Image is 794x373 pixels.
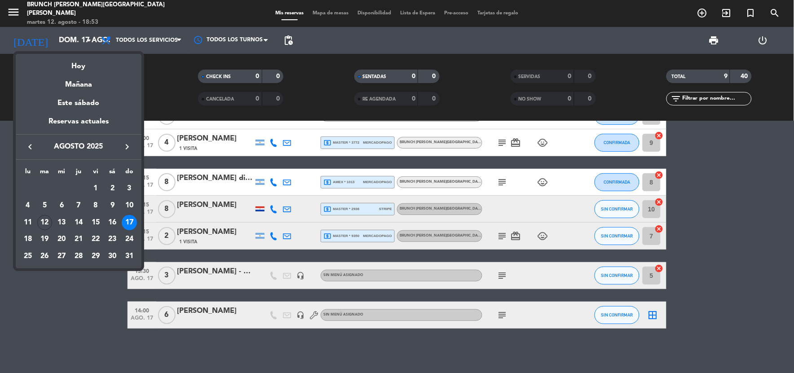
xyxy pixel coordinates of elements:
div: 3 [122,181,137,196]
div: Mañana [16,72,141,91]
td: 10 de agosto de 2025 [121,197,138,214]
td: 30 de agosto de 2025 [104,248,121,265]
td: 23 de agosto de 2025 [104,231,121,248]
td: 7 de agosto de 2025 [70,197,87,214]
div: 28 [71,249,86,264]
td: 29 de agosto de 2025 [87,248,104,265]
td: 12 de agosto de 2025 [36,214,53,231]
div: 30 [105,249,120,264]
th: sábado [104,167,121,180]
div: 25 [20,249,35,264]
td: 18 de agosto de 2025 [19,231,36,248]
div: 1 [88,181,103,196]
td: 8 de agosto de 2025 [87,197,104,214]
th: martes [36,167,53,180]
th: domingo [121,167,138,180]
div: 18 [20,232,35,247]
td: 2 de agosto de 2025 [104,180,121,197]
td: 5 de agosto de 2025 [36,197,53,214]
td: 15 de agosto de 2025 [87,214,104,231]
div: 23 [105,232,120,247]
td: 27 de agosto de 2025 [53,248,70,265]
div: 8 [88,198,103,213]
td: 28 de agosto de 2025 [70,248,87,265]
div: 14 [71,215,86,230]
div: 12 [37,215,53,230]
div: 20 [54,232,69,247]
div: 29 [88,249,103,264]
td: 21 de agosto de 2025 [70,231,87,248]
div: 19 [37,232,53,247]
div: 13 [54,215,69,230]
div: 15 [88,215,103,230]
div: 17 [122,215,137,230]
div: 26 [37,249,53,264]
div: 31 [122,249,137,264]
i: keyboard_arrow_left [25,141,35,152]
div: 27 [54,249,69,264]
i: keyboard_arrow_right [122,141,132,152]
button: keyboard_arrow_left [22,141,38,153]
div: 2 [105,181,120,196]
th: lunes [19,167,36,180]
td: 24 de agosto de 2025 [121,231,138,248]
td: 4 de agosto de 2025 [19,197,36,214]
td: 9 de agosto de 2025 [104,197,121,214]
div: 9 [105,198,120,213]
div: 24 [122,232,137,247]
div: 7 [71,198,86,213]
td: 17 de agosto de 2025 [121,214,138,231]
td: 3 de agosto de 2025 [121,180,138,197]
td: 31 de agosto de 2025 [121,248,138,265]
td: 6 de agosto de 2025 [53,197,70,214]
td: 13 de agosto de 2025 [53,214,70,231]
td: 11 de agosto de 2025 [19,214,36,231]
div: Hoy [16,54,141,72]
td: 20 de agosto de 2025 [53,231,70,248]
div: 21 [71,232,86,247]
td: 1 de agosto de 2025 [87,180,104,197]
button: keyboard_arrow_right [119,141,135,153]
th: miércoles [53,167,70,180]
td: AGO. [19,180,87,197]
div: 10 [122,198,137,213]
div: 4 [20,198,35,213]
td: 16 de agosto de 2025 [104,214,121,231]
td: 14 de agosto de 2025 [70,214,87,231]
div: 11 [20,215,35,230]
div: 5 [37,198,53,213]
td: 25 de agosto de 2025 [19,248,36,265]
div: Reservas actuales [16,116,141,134]
div: Este sábado [16,91,141,116]
td: 19 de agosto de 2025 [36,231,53,248]
th: viernes [87,167,104,180]
div: 6 [54,198,69,213]
span: agosto 2025 [38,141,119,153]
div: 22 [88,232,103,247]
th: jueves [70,167,87,180]
td: 26 de agosto de 2025 [36,248,53,265]
div: 16 [105,215,120,230]
td: 22 de agosto de 2025 [87,231,104,248]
